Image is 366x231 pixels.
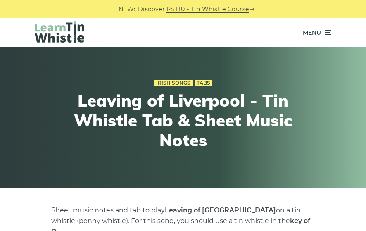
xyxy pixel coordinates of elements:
[71,90,295,150] h1: Leaving of Liverpool - Tin Whistle Tab & Sheet Music Notes
[303,22,321,43] span: Menu
[154,80,193,86] a: Irish Songs
[195,80,212,86] a: Tabs
[35,21,84,43] img: LearnTinWhistle.com
[165,206,276,214] strong: Leaving of [GEOGRAPHIC_DATA]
